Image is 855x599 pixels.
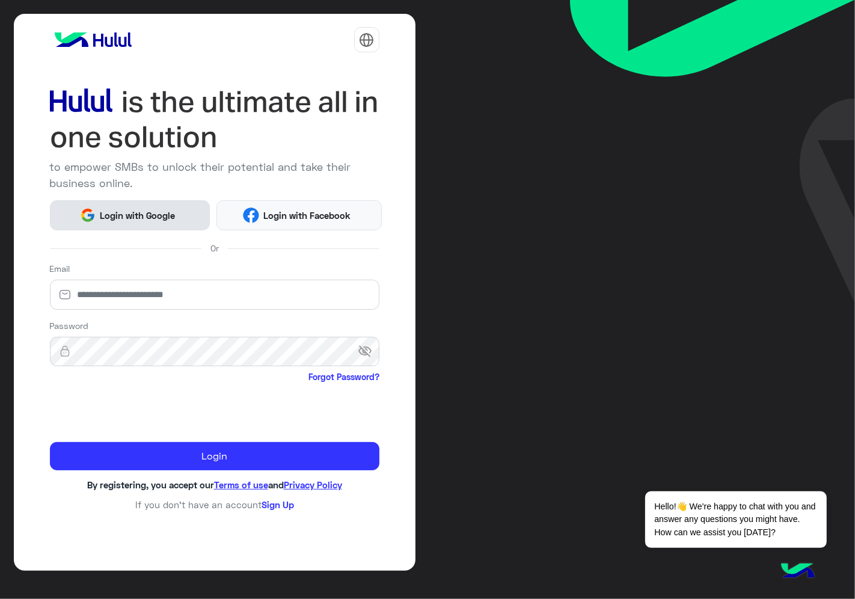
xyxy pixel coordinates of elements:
[50,159,379,191] p: to empower SMBs to unlock their potential and take their business online.
[50,28,136,52] img: logo
[216,200,381,230] button: Login with Facebook
[645,491,826,548] span: Hello!👋 We're happy to chat with you and answer any questions you might have. How can we assist y...
[50,200,210,230] button: Login with Google
[359,32,374,48] img: tab
[50,345,80,357] img: lock
[259,209,355,223] span: Login with Facebook
[50,319,89,332] label: Password
[96,209,180,223] span: Login with Google
[308,370,379,383] a: Forgot Password?
[777,551,819,593] img: hulul-logo.png
[87,479,214,490] span: By registering, you accept our
[80,207,96,223] img: Google
[262,499,294,510] a: Sign Up
[268,479,284,490] span: and
[243,207,259,223] img: Facebook
[214,479,268,490] a: Terms of use
[50,262,70,275] label: Email
[210,242,219,254] span: Or
[50,386,233,433] iframe: reCAPTCHA
[358,340,379,362] span: visibility_off
[284,479,342,490] a: Privacy Policy
[50,499,379,510] h6: If you don’t have an account
[50,442,379,471] button: Login
[50,84,379,155] img: hululLoginTitle_EN.svg
[50,289,80,301] img: email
